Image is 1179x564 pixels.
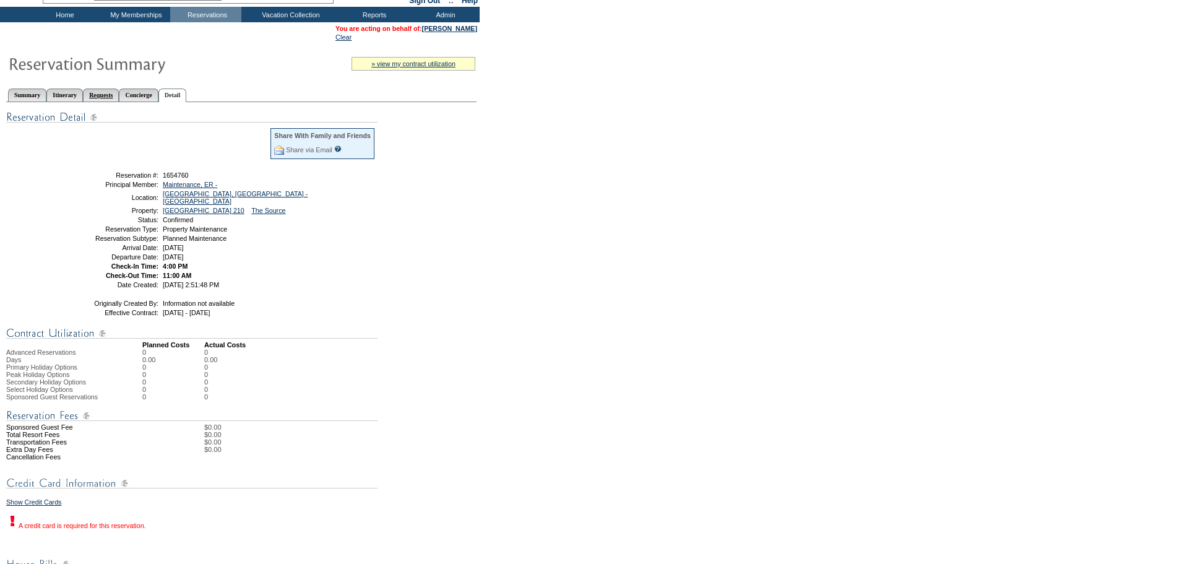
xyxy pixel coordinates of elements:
[204,386,217,393] td: 0
[106,272,158,279] strong: Check-Out Time:
[6,513,146,529] div: A credit card is required for this reservation.
[251,207,285,214] a: The Source
[70,225,158,233] td: Reservation Type:
[163,190,308,205] a: [GEOGRAPHIC_DATA], [GEOGRAPHIC_DATA] - [GEOGRAPHIC_DATA]
[6,431,142,438] td: Total Resort Fees
[163,253,184,261] span: [DATE]
[163,225,227,233] span: Property Maintenance
[204,356,217,363] td: 0.00
[142,341,204,349] td: Planned Costs
[83,89,119,102] a: Requests
[204,423,477,431] td: $0.00
[6,349,76,356] span: Advanced Reservations
[163,235,227,242] span: Planned Maintenance
[70,181,158,188] td: Principal Member:
[6,371,69,378] span: Peak Holiday Options
[70,309,158,316] td: Effective Contract:
[163,207,244,214] a: [GEOGRAPHIC_DATA] 210
[204,349,217,356] td: 0
[335,33,352,41] a: Clear
[170,7,241,22] td: Reservations
[70,216,158,223] td: Status:
[70,300,158,307] td: Originally Created By:
[142,363,204,371] td: 0
[335,25,477,32] span: You are acting on behalf of:
[241,7,337,22] td: Vacation Collection
[142,393,204,401] td: 0
[204,446,477,453] td: $0.00
[6,513,19,528] img: exclamation.gif
[6,423,142,431] td: Sponsored Guest Fee
[70,207,158,214] td: Property:
[6,438,142,446] td: Transportation Fees
[6,393,98,401] span: Sponsored Guest Reservations
[158,89,187,102] a: Detail
[70,235,158,242] td: Reservation Subtype:
[28,7,99,22] td: Home
[46,89,83,102] a: Itinerary
[6,386,73,393] span: Select Holiday Options
[163,244,184,251] span: [DATE]
[6,408,378,423] img: Reservation Fees
[274,132,371,139] div: Share With Family and Friends
[204,363,217,371] td: 0
[204,371,217,378] td: 0
[163,300,235,307] span: Information not available
[70,281,158,289] td: Date Created:
[8,89,46,102] a: Summary
[334,145,342,152] input: What is this?
[163,309,210,316] span: [DATE] - [DATE]
[111,262,158,270] strong: Check-In Time:
[6,453,142,461] td: Cancellation Fees
[6,475,378,491] img: Credit Card Information
[70,253,158,261] td: Departure Date:
[204,393,217,401] td: 0
[163,181,217,188] a: Maintenance, ER -
[163,262,188,270] span: 4:00 PM
[408,7,480,22] td: Admin
[371,60,456,67] a: » view my contract utilization
[163,171,189,179] span: 1654760
[6,378,86,386] span: Secondary Holiday Options
[163,272,191,279] span: 11:00 AM
[99,7,170,22] td: My Memberships
[163,281,219,289] span: [DATE] 2:51:48 PM
[6,356,21,363] span: Days
[6,498,61,506] a: Show Credit Cards
[286,146,332,154] a: Share via Email
[204,438,477,446] td: $0.00
[422,25,477,32] a: [PERSON_NAME]
[163,216,193,223] span: Confirmed
[337,7,408,22] td: Reports
[142,378,204,386] td: 0
[204,378,217,386] td: 0
[142,371,204,378] td: 0
[70,190,158,205] td: Location:
[142,386,204,393] td: 0
[70,171,158,179] td: Reservation #:
[6,110,378,125] img: Reservation Detail
[142,356,204,363] td: 0.00
[6,363,77,371] span: Primary Holiday Options
[6,326,378,341] img: Contract Utilization
[8,51,256,76] img: Reservaton Summary
[204,431,477,438] td: $0.00
[142,349,204,356] td: 0
[6,446,142,453] td: Extra Day Fees
[204,341,477,349] td: Actual Costs
[70,244,158,251] td: Arrival Date:
[119,89,158,102] a: Concierge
